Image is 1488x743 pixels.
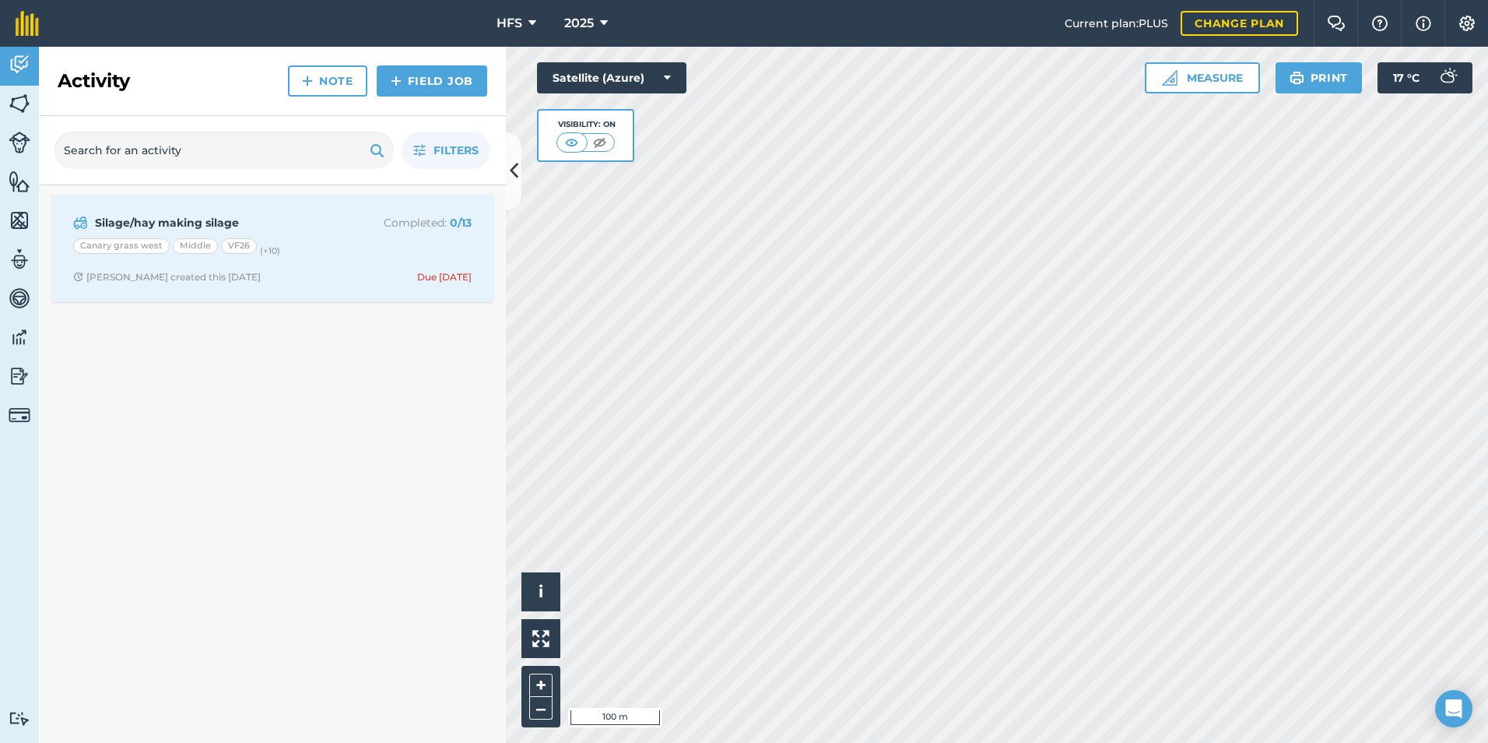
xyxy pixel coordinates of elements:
[590,135,609,150] img: svg+xml;base64,PHN2ZyB4bWxucz0iaHR0cDovL3d3dy53My5vcmcvMjAwMC9zdmciIHdpZHRoPSI1MCIgaGVpZ2h0PSI0MC...
[1432,62,1463,93] img: svg+xml;base64,PD94bWwgdmVyc2lvbj0iMS4wIiBlbmNvZGluZz0idXRmLTgiPz4KPCEtLSBHZW5lcmF0b3I6IEFkb2JlIE...
[556,118,616,131] div: Visibility: On
[1327,16,1346,31] img: Two speech bubbles overlapping with the left bubble in the forefront
[1393,62,1420,93] span: 17 ° C
[564,14,594,33] span: 2025
[54,132,394,169] input: Search for an activity
[61,204,484,293] a: Silage/hay making silageCompleted: 0/13Canary grass westMiddleVF26(+10)Clock with arrow pointing ...
[9,209,30,232] img: svg+xml;base64,PHN2ZyB4bWxucz0iaHR0cDovL3d3dy53My5vcmcvMjAwMC9zdmciIHdpZHRoPSI1NiIgaGVpZ2h0PSI2MC...
[532,630,549,647] img: Four arrows, one pointing top left, one top right, one bottom right and the last bottom left
[173,238,218,254] div: Middle
[73,271,261,283] div: [PERSON_NAME] created this [DATE]
[417,271,472,283] div: Due [DATE]
[370,141,384,160] img: svg+xml;base64,PHN2ZyB4bWxucz0iaHR0cDovL3d3dy53My5vcmcvMjAwMC9zdmciIHdpZHRoPSIxOSIgaGVpZ2h0PSIyNC...
[529,674,553,697] button: +
[1065,15,1168,32] span: Current plan : PLUS
[433,142,479,159] span: Filters
[1377,62,1472,93] button: 17 °C
[73,213,88,232] img: svg+xml;base64,PD94bWwgdmVyc2lvbj0iMS4wIiBlbmNvZGluZz0idXRmLTgiPz4KPCEtLSBHZW5lcmF0b3I6IEFkb2JlIE...
[9,711,30,726] img: svg+xml;base64,PD94bWwgdmVyc2lvbj0iMS4wIiBlbmNvZGluZz0idXRmLTgiPz4KPCEtLSBHZW5lcmF0b3I6IEFkb2JlIE...
[562,135,581,150] img: svg+xml;base64,PHN2ZyB4bWxucz0iaHR0cDovL3d3dy53My5vcmcvMjAwMC9zdmciIHdpZHRoPSI1MCIgaGVpZ2h0PSI0MC...
[377,65,487,97] a: Field Job
[1416,14,1431,33] img: svg+xml;base64,PHN2ZyB4bWxucz0iaHR0cDovL3d3dy53My5vcmcvMjAwMC9zdmciIHdpZHRoPSIxNyIgaGVpZ2h0PSIxNy...
[539,582,543,601] span: i
[16,11,39,36] img: fieldmargin Logo
[529,697,553,720] button: –
[521,572,560,611] button: i
[1370,16,1389,31] img: A question mark icon
[73,272,83,282] img: Clock with arrow pointing clockwise
[58,69,130,93] h2: Activity
[288,65,367,97] a: Note
[348,214,472,231] p: Completed :
[1162,70,1177,86] img: Ruler icon
[9,92,30,115] img: svg+xml;base64,PHN2ZyB4bWxucz0iaHR0cDovL3d3dy53My5vcmcvMjAwMC9zdmciIHdpZHRoPSI1NiIgaGVpZ2h0PSI2MC...
[95,214,342,231] strong: Silage/hay making silage
[9,132,30,153] img: svg+xml;base64,PD94bWwgdmVyc2lvbj0iMS4wIiBlbmNvZGluZz0idXRmLTgiPz4KPCEtLSBHZW5lcmF0b3I6IEFkb2JlIE...
[73,238,170,254] div: Canary grass west
[9,326,30,349] img: svg+xml;base64,PD94bWwgdmVyc2lvbj0iMS4wIiBlbmNvZGluZz0idXRmLTgiPz4KPCEtLSBHZW5lcmF0b3I6IEFkb2JlIE...
[1290,69,1304,87] img: svg+xml;base64,PHN2ZyB4bWxucz0iaHR0cDovL3d3dy53My5vcmcvMjAwMC9zdmciIHdpZHRoPSIxOSIgaGVpZ2h0PSIyNC...
[9,404,30,426] img: svg+xml;base64,PD94bWwgdmVyc2lvbj0iMS4wIiBlbmNvZGluZz0idXRmLTgiPz4KPCEtLSBHZW5lcmF0b3I6IEFkb2JlIE...
[221,238,257,254] div: VF26
[9,170,30,193] img: svg+xml;base64,PHN2ZyB4bWxucz0iaHR0cDovL3d3dy53My5vcmcvMjAwMC9zdmciIHdpZHRoPSI1NiIgaGVpZ2h0PSI2MC...
[537,62,686,93] button: Satellite (Azure)
[1435,690,1472,727] div: Open Intercom Messenger
[9,248,30,271] img: svg+xml;base64,PD94bWwgdmVyc2lvbj0iMS4wIiBlbmNvZGluZz0idXRmLTgiPz4KPCEtLSBHZW5lcmF0b3I6IEFkb2JlIE...
[1458,16,1476,31] img: A cog icon
[1276,62,1363,93] button: Print
[402,132,490,169] button: Filters
[302,72,313,90] img: svg+xml;base64,PHN2ZyB4bWxucz0iaHR0cDovL3d3dy53My5vcmcvMjAwMC9zdmciIHdpZHRoPSIxNCIgaGVpZ2h0PSIyNC...
[497,14,522,33] span: HFS
[1145,62,1260,93] button: Measure
[9,53,30,76] img: svg+xml;base64,PD94bWwgdmVyc2lvbj0iMS4wIiBlbmNvZGluZz0idXRmLTgiPz4KPCEtLSBHZW5lcmF0b3I6IEFkb2JlIE...
[9,287,30,310] img: svg+xml;base64,PD94bWwgdmVyc2lvbj0iMS4wIiBlbmNvZGluZz0idXRmLTgiPz4KPCEtLSBHZW5lcmF0b3I6IEFkb2JlIE...
[9,364,30,388] img: svg+xml;base64,PD94bWwgdmVyc2lvbj0iMS4wIiBlbmNvZGluZz0idXRmLTgiPz4KPCEtLSBHZW5lcmF0b3I6IEFkb2JlIE...
[450,216,472,230] strong: 0 / 13
[1181,11,1298,36] a: Change plan
[260,245,280,256] small: (+ 10 )
[391,72,402,90] img: svg+xml;base64,PHN2ZyB4bWxucz0iaHR0cDovL3d3dy53My5vcmcvMjAwMC9zdmciIHdpZHRoPSIxNCIgaGVpZ2h0PSIyNC...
